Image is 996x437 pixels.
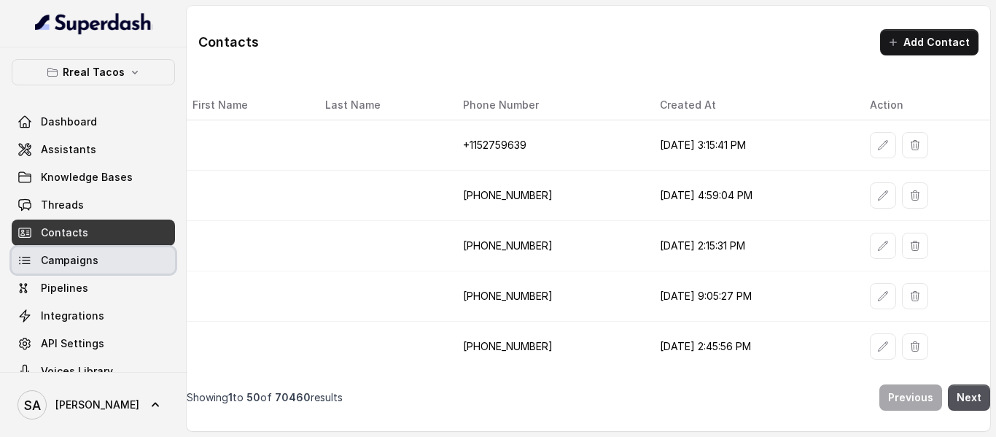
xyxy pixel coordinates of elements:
[275,391,311,403] span: 70460
[41,281,88,295] span: Pipelines
[12,384,175,425] a: [PERSON_NAME]
[246,391,260,403] span: 50
[63,63,125,81] p: Rreal Tacos
[451,271,648,322] td: [PHONE_NUMBER]
[35,12,152,35] img: light.svg
[648,90,858,120] th: Created At
[41,336,104,351] span: API Settings
[12,136,175,163] a: Assistants
[12,330,175,357] a: API Settings
[41,225,88,240] span: Contacts
[12,192,175,218] a: Threads
[648,271,858,322] td: [DATE] 9:05:27 PM
[451,322,648,372] td: [PHONE_NUMBER]
[451,171,648,221] td: [PHONE_NUMBER]
[12,247,175,274] a: Campaigns
[648,120,858,171] td: [DATE] 3:15:41 PM
[451,221,648,271] td: [PHONE_NUMBER]
[12,303,175,329] a: Integrations
[879,384,942,411] button: Previous
[187,376,990,419] nav: Pagination
[648,171,858,221] td: [DATE] 4:59:04 PM
[648,322,858,372] td: [DATE] 2:45:56 PM
[41,198,84,212] span: Threads
[55,398,139,412] span: [PERSON_NAME]
[41,253,98,268] span: Campaigns
[41,170,133,185] span: Knowledge Bases
[41,115,97,129] span: Dashboard
[41,142,96,157] span: Assistants
[12,275,175,301] a: Pipelines
[12,109,175,135] a: Dashboard
[451,120,648,171] td: +1152759639
[451,90,648,120] th: Phone Number
[858,90,990,120] th: Action
[314,90,451,120] th: Last Name
[648,221,858,271] td: [DATE] 2:15:31 PM
[880,29,979,55] button: Add Contact
[948,384,990,411] button: Next
[187,90,314,120] th: First Name
[41,364,113,379] span: Voices Library
[12,59,175,85] button: Rreal Tacos
[41,309,104,323] span: Integrations
[12,164,175,190] a: Knowledge Bases
[12,220,175,246] a: Contacts
[187,390,343,405] p: Showing to of results
[228,391,233,403] span: 1
[12,358,175,384] a: Voices Library
[198,31,259,54] h1: Contacts
[24,398,41,413] text: SA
